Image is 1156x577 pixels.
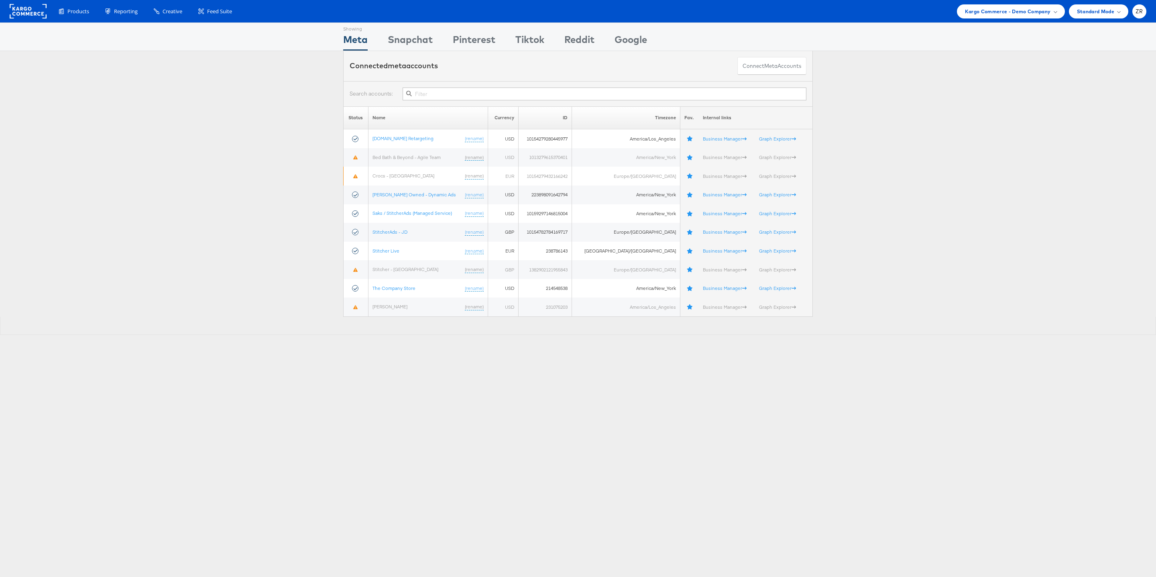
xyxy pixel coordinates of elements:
[488,106,519,129] th: Currency
[488,148,519,167] td: USD
[759,192,796,198] a: Graph Explorer
[343,33,368,51] div: Meta
[519,167,572,186] td: 10154279432166242
[737,57,806,75] button: ConnectmetaAccounts
[564,33,594,51] div: Reddit
[519,204,572,223] td: 10159297146815004
[759,248,796,254] a: Graph Explorer
[615,33,647,51] div: Google
[703,136,747,142] a: Business Manager
[572,204,680,223] td: America/New_York
[519,260,572,279] td: 1382902121955843
[572,129,680,148] td: America/Los_Angeles
[163,8,182,15] span: Creative
[488,129,519,148] td: USD
[572,148,680,167] td: America/New_York
[114,8,138,15] span: Reporting
[343,23,368,33] div: Showing
[1136,9,1143,14] span: ZR
[572,106,680,129] th: Timezone
[488,260,519,279] td: GBP
[572,167,680,186] td: Europe/[GEOGRAPHIC_DATA]
[572,298,680,316] td: America/Los_Angeles
[759,136,796,142] a: Graph Explorer
[703,229,747,235] a: Business Manager
[965,7,1051,16] span: Kargo Commerce - Demo Company
[465,229,484,236] a: (rename)
[572,186,680,204] td: America/New_York
[703,173,747,179] a: Business Manager
[372,229,407,235] a: StitcherAds - JD
[519,223,572,242] td: 10154782784169717
[759,304,796,310] a: Graph Explorer
[703,304,747,310] a: Business Manager
[488,279,519,298] td: USD
[519,279,572,298] td: 214548538
[759,229,796,235] a: Graph Explorer
[519,129,572,148] td: 10154279280445977
[519,106,572,129] th: ID
[703,210,747,216] a: Business Manager
[67,8,89,15] span: Products
[488,204,519,223] td: USD
[703,248,747,254] a: Business Manager
[388,33,433,51] div: Snapchat
[344,106,368,129] th: Status
[572,242,680,261] td: [GEOGRAPHIC_DATA]/[GEOGRAPHIC_DATA]
[372,154,441,160] a: Bed Bath & Beyond - Agile Team
[453,33,495,51] div: Pinterest
[488,186,519,204] td: USD
[465,173,484,179] a: (rename)
[388,61,406,70] span: meta
[572,223,680,242] td: Europe/[GEOGRAPHIC_DATA]
[703,154,747,160] a: Business Manager
[465,192,484,198] a: (rename)
[465,304,484,310] a: (rename)
[372,173,434,179] a: Crocs - [GEOGRAPHIC_DATA]
[759,154,796,160] a: Graph Explorer
[488,167,519,186] td: EUR
[372,304,407,310] a: [PERSON_NAME]
[465,248,484,255] a: (rename)
[519,148,572,167] td: 1013279615370401
[372,210,452,216] a: Saks / StitcherAds (Managed Service)
[703,285,747,291] a: Business Manager
[572,279,680,298] td: America/New_York
[759,173,796,179] a: Graph Explorer
[465,285,484,292] a: (rename)
[519,242,572,261] td: 238786143
[372,248,399,254] a: Stitcher Live
[519,186,572,204] td: 223898091642794
[488,223,519,242] td: GBP
[372,285,415,291] a: The Company Store
[1077,7,1114,16] span: Standard Mode
[703,192,747,198] a: Business Manager
[372,192,456,198] a: [PERSON_NAME] Owned - Dynamic Ads
[759,285,796,291] a: Graph Explorer
[488,298,519,316] td: USD
[372,135,433,141] a: [DOMAIN_NAME] Retargeting
[703,267,747,273] a: Business Manager
[515,33,544,51] div: Tiktok
[372,266,438,272] a: Stitcher - [GEOGRAPHIC_DATA]
[465,154,484,161] a: (rename)
[519,298,572,316] td: 231075203
[465,266,484,273] a: (rename)
[465,210,484,217] a: (rename)
[350,61,438,71] div: Connected accounts
[759,267,796,273] a: Graph Explorer
[488,242,519,261] td: EUR
[572,260,680,279] td: Europe/[GEOGRAPHIC_DATA]
[368,106,488,129] th: Name
[465,135,484,142] a: (rename)
[764,62,777,70] span: meta
[759,210,796,216] a: Graph Explorer
[207,8,232,15] span: Feed Suite
[403,88,806,100] input: Filter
